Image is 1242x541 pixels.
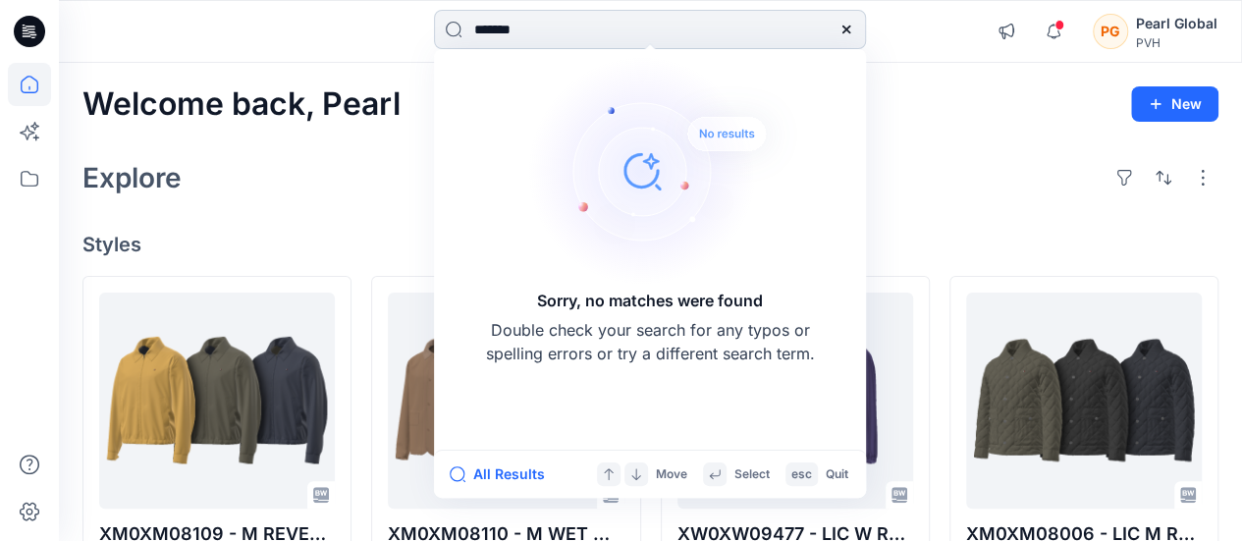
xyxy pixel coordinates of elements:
[1093,14,1128,49] div: PG
[82,86,401,123] h2: Welcome back, Pearl
[528,53,803,289] img: Sorry, no matches were found
[388,293,623,509] a: XM0XM08110 - M WET WEATHER BARN JACKET - PROTO V01
[1136,12,1217,35] div: Pearl Global
[99,293,335,509] a: XM0XM08109 - M REVERSIBLE IVY JACKET-PROTO V01
[656,464,687,485] p: Move
[450,462,558,486] button: All Results
[1131,86,1218,122] button: New
[966,293,1202,509] a: XM0XM08006 - LIC M REVERSIBLE QUILTED JACKET - PROTO - V01
[826,464,848,485] p: Quit
[734,464,770,485] p: Select
[82,233,1218,256] h4: Styles
[82,162,182,193] h2: Explore
[1136,35,1217,50] div: PVH
[537,289,763,312] h5: Sorry, no matches were found
[791,464,812,485] p: esc
[483,318,817,365] p: Double check your search for any typos or spelling errors or try a different search term.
